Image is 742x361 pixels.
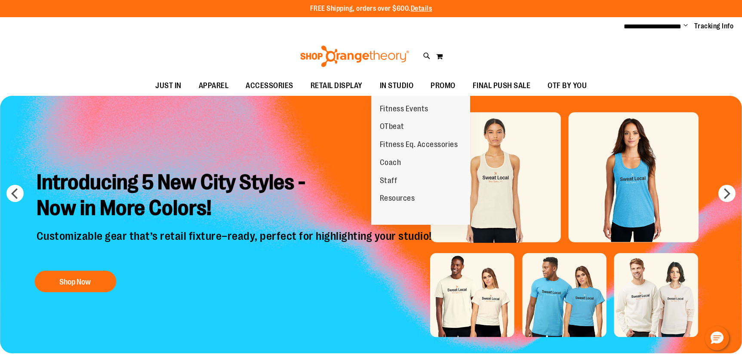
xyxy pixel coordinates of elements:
ul: IN STUDIO [371,96,470,225]
span: ACCESSORIES [246,76,293,95]
span: PROMO [431,76,456,95]
a: RETAIL DISPLAY [302,76,371,96]
button: prev [6,185,24,202]
span: IN STUDIO [380,76,414,95]
a: Details [411,5,432,12]
a: ACCESSORIES [237,76,302,96]
h2: Introducing 5 New City Styles - Now in More Colors! [30,163,440,229]
a: Fitness Eq. Accessories [371,136,467,154]
a: FINAL PUSH SALE [464,76,539,96]
span: Coach [380,158,401,169]
button: Shop Now [34,271,116,292]
span: Fitness Events [380,104,428,115]
span: OTF BY YOU [548,76,587,95]
a: Coach [371,154,410,172]
a: APPAREL [190,76,237,96]
a: IN STUDIO [371,76,422,96]
img: Shop Orangetheory [299,46,410,67]
span: RETAIL DISPLAY [311,76,363,95]
span: Fitness Eq. Accessories [380,140,458,151]
a: PROMO [422,76,464,96]
a: Fitness Events [371,100,437,118]
a: Tracking Info [694,21,734,31]
span: Resources [380,194,415,205]
a: OTbeat [371,118,413,136]
span: OTbeat [380,122,404,133]
span: Staff [380,176,397,187]
button: Account menu [684,22,688,31]
a: Staff [371,172,406,190]
p: Customizable gear that’s retail fixture–ready, perfect for highlighting your studio! [30,229,440,262]
button: next [718,185,736,202]
a: OTF BY YOU [539,76,595,96]
span: JUST IN [155,76,182,95]
span: FINAL PUSH SALE [473,76,531,95]
a: JUST IN [147,76,190,96]
p: FREE Shipping, orders over $600. [310,4,432,14]
span: APPAREL [199,76,229,95]
a: Resources [371,190,424,208]
button: Hello, have a question? Let’s chat. [705,326,729,350]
